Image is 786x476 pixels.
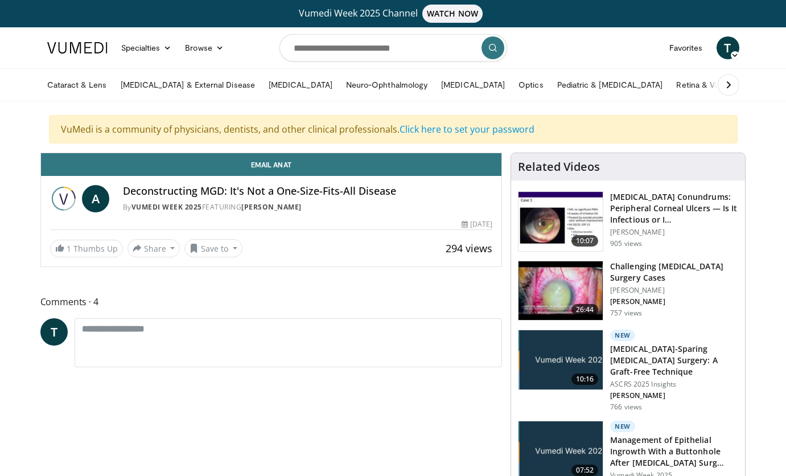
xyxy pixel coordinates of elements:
input: Search topics, interventions [279,34,507,61]
a: Cataract & Lens [40,73,114,96]
img: e2db3364-8554-489a-9e60-297bee4c90d2.jpg.150x105_q85_crop-smart_upscale.jpg [518,330,603,389]
p: [PERSON_NAME] [610,286,738,295]
h3: [MEDICAL_DATA]-Sparing [MEDICAL_DATA] Surgery: A Graft-Free Technique [610,343,738,377]
h4: Deconstructing MGD: It's Not a One-Size-Fits-All Disease [123,185,493,198]
a: 1 Thumbs Up [50,240,123,257]
a: Specialties [114,36,179,59]
a: [MEDICAL_DATA] [434,73,512,96]
p: [PERSON_NAME] [610,228,738,237]
a: [MEDICAL_DATA] [262,73,339,96]
a: Browse [178,36,231,59]
h3: Management of Epithelial Ingrowth With a Buttonhole After [MEDICAL_DATA] Surg… [610,434,738,469]
p: New [610,421,635,432]
span: 26:44 [571,304,599,315]
img: VuMedi Logo [47,42,108,54]
a: T [40,318,68,346]
a: 26:44 Challenging [MEDICAL_DATA] Surgery Cases [PERSON_NAME] [PERSON_NAME] 757 views [518,261,738,321]
button: Save to [184,239,242,257]
a: Email Anat [41,153,502,176]
div: [DATE] [462,219,492,229]
span: 294 views [446,241,492,255]
a: 10:07 [MEDICAL_DATA] Conundrums: Peripheral Corneal Ulcers — Is It Infectious or I… [PERSON_NAME]... [518,191,738,252]
p: 757 views [610,309,642,318]
a: Retina & Vitreous [669,73,747,96]
div: VuMedi is a community of physicians, dentists, and other clinical professionals. [49,115,738,143]
p: 905 views [610,239,642,248]
img: Vumedi Week 2025 [50,185,77,212]
img: 05a6f048-9eed-46a7-93e1-844e43fc910c.150x105_q85_crop-smart_upscale.jpg [518,261,603,321]
p: [PERSON_NAME] [610,297,738,306]
p: [PERSON_NAME] [610,391,738,400]
a: [PERSON_NAME] [241,202,302,212]
a: [MEDICAL_DATA] & External Disease [114,73,262,96]
span: 1 [67,243,71,254]
a: Favorites [662,36,710,59]
h3: Challenging [MEDICAL_DATA] Surgery Cases [610,261,738,284]
a: Neuro-Ophthalmology [339,73,434,96]
p: New [610,330,635,341]
img: 5ede7c1e-2637-46cb-a546-16fd546e0e1e.150x105_q85_crop-smart_upscale.jpg [518,192,603,251]
a: A [82,185,109,212]
div: By FEATURING [123,202,493,212]
h3: [MEDICAL_DATA] Conundrums: Peripheral Corneal Ulcers — Is It Infectious or I… [610,191,738,225]
p: ASCRS 2025 Insights [610,380,738,389]
h4: Related Videos [518,160,600,174]
p: 766 views [610,403,642,412]
a: T [717,36,739,59]
span: 10:07 [571,235,599,247]
a: Click here to set your password [400,123,534,136]
a: Pediatric & [MEDICAL_DATA] [550,73,670,96]
a: 10:16 New [MEDICAL_DATA]-Sparing [MEDICAL_DATA] Surgery: A Graft-Free Technique ASCRS 2025 Insigh... [518,330,738,412]
span: 10:16 [571,374,599,385]
a: Optics [512,73,550,96]
span: WATCH NOW [422,5,483,23]
a: Vumedi Week 2025 ChannelWATCH NOW [49,5,738,23]
span: 07:52 [571,465,599,476]
button: Share [127,239,180,257]
span: Comments 4 [40,294,503,309]
a: Vumedi Week 2025 [131,202,202,212]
